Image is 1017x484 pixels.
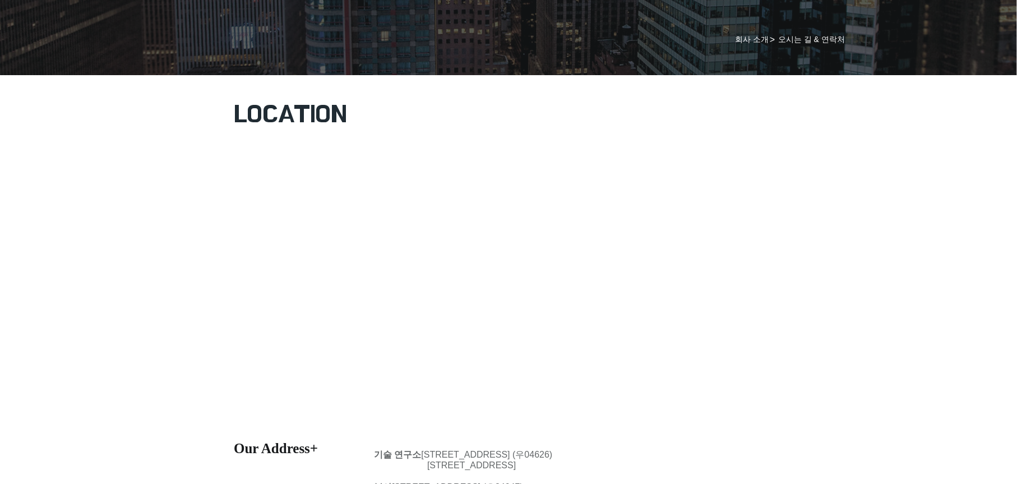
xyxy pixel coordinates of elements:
[234,155,783,449] iframe: Embedded Content
[427,460,516,470] span: [STREET_ADDRESS]
[810,131,1017,484] iframe: Wix Chat
[374,450,552,459] span: [STREET_ADDRESS] (우04626)
[374,450,421,459] span: 기술 연구소
[234,102,347,126] span: LOCATION
[234,441,318,456] span: Our Address+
